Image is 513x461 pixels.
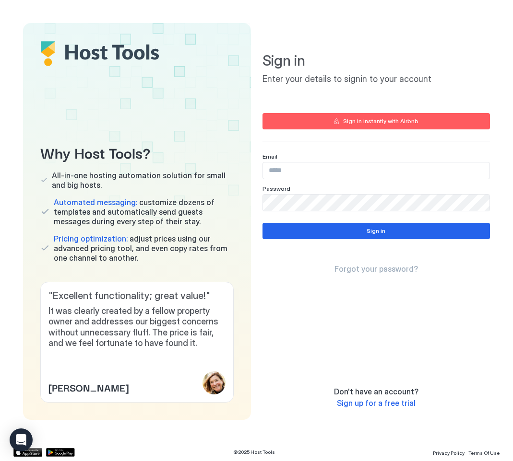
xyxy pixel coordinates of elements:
div: Open Intercom Messenger [10,428,33,451]
div: Sign in [367,227,385,235]
a: Privacy Policy [433,447,465,457]
span: adjust prices using our advanced pricing tool, and even copy rates from one channel to another. [54,234,234,263]
button: Sign in instantly with Airbnb [262,113,490,129]
a: Terms Of Use [468,447,500,457]
a: App Store [13,448,42,457]
div: profile [203,371,226,394]
span: Sign in [262,52,490,70]
span: All-in-one hosting automation solution for small and big hosts. [52,171,233,190]
span: Email [262,153,277,160]
button: Sign in [262,223,490,239]
input: Input Field [263,162,490,179]
input: Input Field [263,195,490,211]
div: Sign in instantly with Airbnb [343,117,418,126]
span: Password [262,185,290,192]
span: Automated messaging: [54,197,137,207]
span: customize dozens of templates and automatically send guests messages during every step of their s... [54,197,234,226]
span: Terms Of Use [468,450,500,456]
span: Sign up for a free trial [337,398,416,408]
a: Forgot your password? [334,264,418,274]
span: It was clearly created by a fellow property owner and addresses our biggest concerns without unne... [48,306,226,349]
span: Enter your details to signin to your account [262,74,490,85]
span: Pricing optimization: [54,234,128,243]
span: Don't have an account? [334,387,418,396]
a: Google Play Store [46,448,75,457]
span: Why Host Tools? [40,141,234,163]
span: Privacy Policy [433,450,465,456]
a: Sign up for a free trial [337,398,416,408]
span: © 2025 Host Tools [233,449,275,455]
span: " Excellent functionality; great value! " [48,290,226,302]
span: [PERSON_NAME] [48,380,129,394]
